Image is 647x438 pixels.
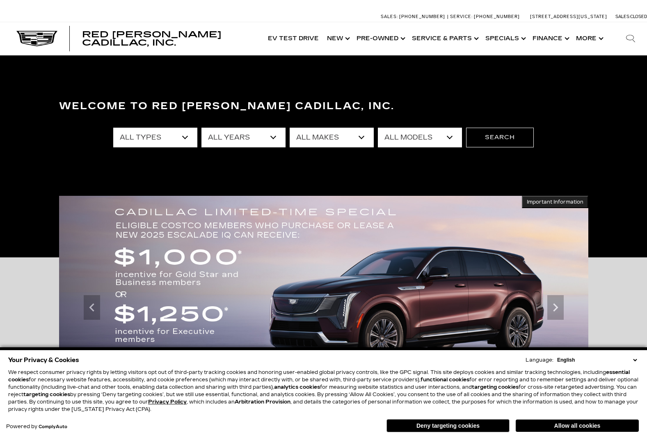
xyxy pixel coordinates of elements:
p: We respect consumer privacy rights by letting visitors opt out of third-party tracking cookies an... [8,369,639,413]
a: Specials [481,22,528,55]
a: [STREET_ADDRESS][US_STATE] [530,14,607,19]
button: Important Information [522,196,588,208]
strong: targeting cookies [23,392,70,397]
a: ComplyAuto [39,424,67,429]
div: Powered by [6,424,67,429]
a: Pre-Owned [352,22,408,55]
a: Finance [528,22,572,55]
strong: targeting cookies [472,384,519,390]
strong: functional cookies [421,377,469,383]
a: Service: [PHONE_NUMBER] [447,14,522,19]
button: Search [466,128,534,147]
span: Your Privacy & Cookies [8,354,79,366]
select: Filter by model [378,128,462,147]
a: Red [PERSON_NAME] Cadillac, Inc. [82,30,256,47]
div: Previous [84,295,100,320]
span: [PHONE_NUMBER] [399,14,445,19]
img: $1,000 incentive for Gold Star and Business members OR $1250 incentive for Executive members [59,196,588,420]
span: Red [PERSON_NAME] Cadillac, Inc. [82,30,222,48]
a: Privacy Policy [148,399,187,405]
img: Cadillac Dark Logo with Cadillac White Text [16,31,57,46]
select: Filter by type [113,128,197,147]
button: Deny targeting cookies [386,419,510,432]
span: Sales: [381,14,398,19]
span: [PHONE_NUMBER] [474,14,520,19]
a: Service & Parts [408,22,481,55]
select: Language Select [555,356,639,364]
span: Closed [630,14,647,19]
h3: Welcome to Red [PERSON_NAME] Cadillac, Inc. [59,98,588,115]
a: Sales: [PHONE_NUMBER] [381,14,447,19]
a: EV Test Drive [264,22,323,55]
a: New [323,22,352,55]
select: Filter by make [290,128,374,147]
span: Important Information [527,199,583,205]
button: Allow all cookies [516,420,639,432]
strong: analytics cookies [274,384,320,390]
select: Filter by year [201,128,286,147]
div: Language: [526,358,553,362]
button: More [572,22,606,55]
strong: Arbitration Provision [235,399,290,405]
div: Next [547,295,564,320]
span: Sales: [615,14,630,19]
span: Service: [450,14,473,19]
